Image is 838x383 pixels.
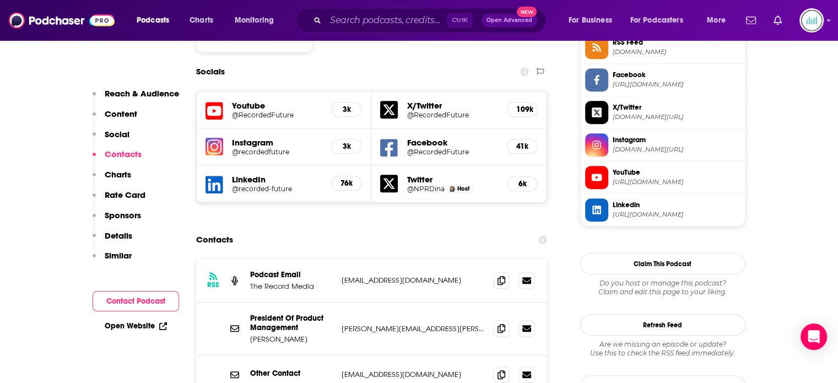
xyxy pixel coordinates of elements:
[447,13,473,28] span: Ctrl K
[613,168,740,177] span: YouTube
[449,186,455,192] img: Dina Raston
[482,14,537,27] button: Open AdvancedNew
[137,13,169,28] span: Podcasts
[232,100,323,111] h5: Youtube
[613,48,740,56] span: publicfeeds.net
[486,18,532,23] span: Open Advanced
[105,109,137,119] p: Content
[613,113,740,121] span: twitter.com/RecordedFuture
[585,166,740,189] a: YouTube[URL][DOMAIN_NAME]
[196,229,233,250] h2: Contacts
[250,314,333,332] p: President Of Product Management
[613,178,740,186] span: https://www.youtube.com/@RecordedFuture
[93,210,141,230] button: Sponsors
[707,13,726,28] span: More
[93,149,142,169] button: Contacts
[93,169,131,190] button: Charts
[105,169,131,180] p: Charts
[580,340,745,358] div: Are we missing an episode or update? Use this to check the RSS feed immediately.
[93,88,179,109] button: Reach & Audience
[407,174,498,185] h5: Twitter
[580,253,745,274] button: Claim This Podcast
[105,321,167,331] a: Open Website
[250,369,333,378] p: Other Contact
[232,174,323,185] h5: LinkedIn
[613,80,740,89] span: https://www.facebook.com/RecordedFuture
[799,8,824,33] button: Show profile menu
[326,12,447,29] input: Search podcasts, credits, & more...
[799,8,824,33] span: Logged in as podglomerate
[613,37,740,47] span: RSS Feed
[232,148,323,156] a: @recordedfuture
[613,135,740,145] span: Instagram
[342,276,485,285] p: [EMAIL_ADDRESS][DOMAIN_NAME]
[93,190,145,210] button: Rate Card
[340,105,353,114] h5: 3k
[516,179,528,188] h5: 6k
[129,12,183,29] button: open menu
[407,111,498,119] a: @RecordedFuture
[585,198,740,222] a: Linkedin[URL][DOMAIN_NAME]
[9,10,115,31] img: Podchaser - Follow, Share and Rate Podcasts
[105,250,132,261] p: Similar
[699,12,739,29] button: open menu
[227,12,288,29] button: open menu
[232,137,323,148] h5: Instagram
[585,101,740,124] a: X/Twitter[DOMAIN_NAME][URL]
[613,145,740,154] span: instagram.com/recordedfuture
[342,324,485,333] p: [PERSON_NAME][EMAIL_ADDRESS][PERSON_NAME][DOMAIN_NAME]
[580,314,745,336] button: Refresh Feed
[206,138,223,155] img: iconImage
[232,185,323,193] a: @recorded-future
[613,211,740,219] span: https://www.linkedin.com/company/recorded-future
[580,279,745,288] span: Do you host or manage this podcast?
[623,12,699,29] button: open menu
[93,109,137,129] button: Content
[769,11,786,30] a: Show notifications dropdown
[93,129,129,149] button: Social
[232,111,323,119] a: @RecordedFuture
[613,103,740,112] span: X/Twitter
[196,61,225,82] h2: Socials
[250,282,333,291] p: The Record Media
[105,149,142,159] p: Contacts
[585,68,740,91] a: Facebook[URL][DOMAIN_NAME]
[407,185,444,193] a: @NPRDina
[613,200,740,210] span: Linkedin
[517,7,537,17] span: New
[799,8,824,33] img: User Profile
[105,210,141,220] p: Sponsors
[585,133,740,157] a: Instagram[DOMAIN_NAME][URL]
[105,230,132,241] p: Details
[580,279,745,296] div: Claim and edit this page to your liking.
[801,323,827,350] div: Open Intercom Messenger
[613,70,740,80] span: Facebook
[585,36,740,59] a: RSS Feed[DOMAIN_NAME]
[742,11,760,30] a: Show notifications dropdown
[93,250,132,271] button: Similar
[105,190,145,200] p: Rate Card
[407,148,498,156] a: @RecordedFuture
[457,185,469,192] span: Host
[516,142,528,151] h5: 41k
[93,291,179,311] button: Contact Podcast
[342,370,485,379] p: [EMAIL_ADDRESS][DOMAIN_NAME]
[561,12,626,29] button: open menu
[340,179,353,188] h5: 76k
[340,142,353,151] h5: 3k
[516,105,528,114] h5: 109k
[306,8,557,33] div: Search podcasts, credits, & more...
[569,13,612,28] span: For Business
[407,100,498,111] h5: X/Twitter
[235,13,274,28] span: Monitoring
[407,137,498,148] h5: Facebook
[250,335,333,344] p: [PERSON_NAME]
[93,230,132,251] button: Details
